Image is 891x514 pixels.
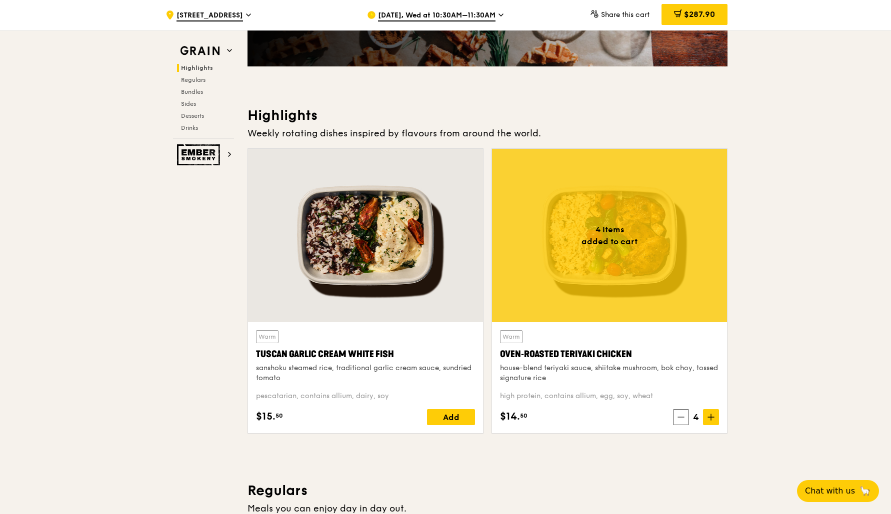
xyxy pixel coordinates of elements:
[181,88,203,95] span: Bundles
[247,482,727,500] h3: Regulars
[247,126,727,140] div: Weekly rotating dishes inspired by flavours from around the world.
[181,100,196,107] span: Sides
[500,347,719,361] div: Oven‑Roasted Teriyaki Chicken
[256,347,475,361] div: Tuscan Garlic Cream White Fish
[427,409,475,425] div: Add
[805,485,855,497] span: Chat with us
[181,76,205,83] span: Regulars
[378,10,495,21] span: [DATE], Wed at 10:30AM–11:30AM
[177,144,223,165] img: Ember Smokery web logo
[601,10,649,19] span: Share this cart
[176,10,243,21] span: [STREET_ADDRESS]
[256,330,278,343] div: Warm
[256,409,275,424] span: $15.
[500,391,719,401] div: high protein, contains allium, egg, soy, wheat
[275,412,283,420] span: 50
[500,330,522,343] div: Warm
[181,124,198,131] span: Drinks
[500,363,719,383] div: house-blend teriyaki sauce, shiitake mushroom, bok choy, tossed signature rice
[181,112,204,119] span: Desserts
[256,363,475,383] div: sanshoku steamed rice, traditional garlic cream sauce, sundried tomato
[256,391,475,401] div: pescatarian, contains allium, dairy, soy
[520,412,527,420] span: 50
[859,485,871,497] span: 🦙
[247,106,727,124] h3: Highlights
[684,9,715,19] span: $287.90
[181,64,213,71] span: Highlights
[797,480,879,502] button: Chat with us🦙
[689,410,703,424] span: 4
[177,42,223,60] img: Grain web logo
[500,409,520,424] span: $14.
